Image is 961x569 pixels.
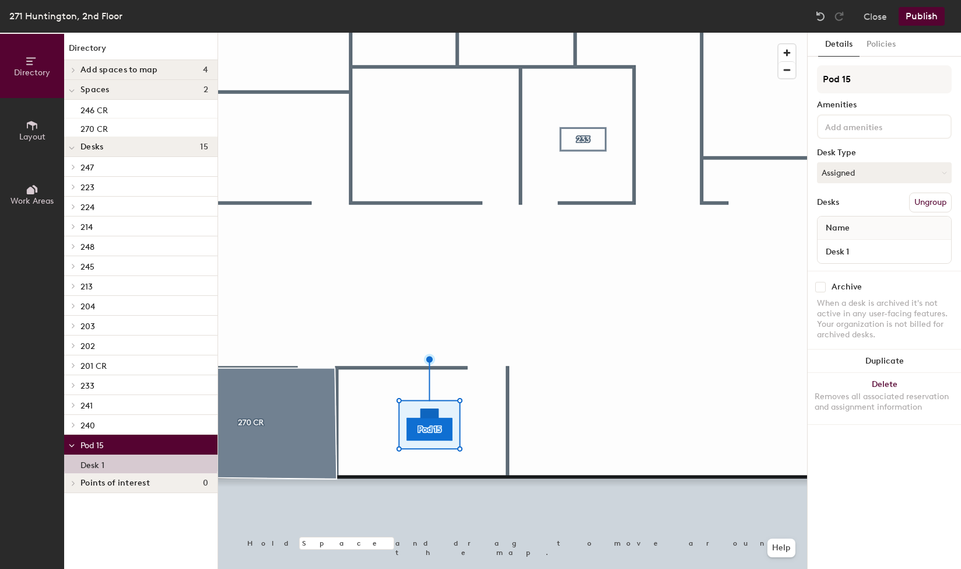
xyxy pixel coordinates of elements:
[817,148,952,158] div: Desk Type
[817,100,952,110] div: Amenities
[833,11,845,22] img: Redo
[80,441,104,451] span: Pod 15
[909,193,952,212] button: Ungroup
[203,65,208,75] span: 4
[80,262,94,272] span: 245
[817,298,952,340] div: When a desk is archived it's not active in any user-facing features. Your organization is not bil...
[80,121,108,134] p: 270 CR
[80,85,110,95] span: Spaces
[9,9,122,23] div: 271 Huntington, 2nd Floor
[817,198,839,207] div: Desks
[767,539,795,557] button: Help
[80,65,158,75] span: Add spaces to map
[80,282,93,292] span: 213
[80,302,95,312] span: 204
[808,373,961,424] button: DeleteRemoves all associated reservation and assignment information
[899,7,945,26] button: Publish
[80,142,103,152] span: Desks
[815,392,954,413] div: Removes all associated reservation and assignment information
[860,33,903,57] button: Policies
[80,421,95,431] span: 240
[818,33,860,57] button: Details
[832,282,862,292] div: Archive
[80,381,94,391] span: 233
[14,68,50,78] span: Directory
[80,222,93,232] span: 214
[10,196,54,206] span: Work Areas
[80,203,94,212] span: 224
[204,85,208,95] span: 2
[820,243,949,260] input: Unnamed desk
[808,350,961,373] button: Duplicate
[80,242,94,252] span: 248
[820,218,855,239] span: Name
[80,401,93,411] span: 241
[815,11,826,22] img: Undo
[80,322,95,331] span: 203
[64,42,218,60] h1: Directory
[19,132,45,142] span: Layout
[80,102,108,116] p: 246 CR
[80,361,107,371] span: 201 CR
[80,457,104,470] p: Desk 1
[864,7,887,26] button: Close
[80,479,150,488] span: Points of interest
[80,183,94,193] span: 223
[80,163,94,173] span: 247
[200,142,208,152] span: 15
[203,479,208,488] span: 0
[817,162,952,183] button: Assigned
[823,119,928,133] input: Add amenities
[80,341,95,351] span: 202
